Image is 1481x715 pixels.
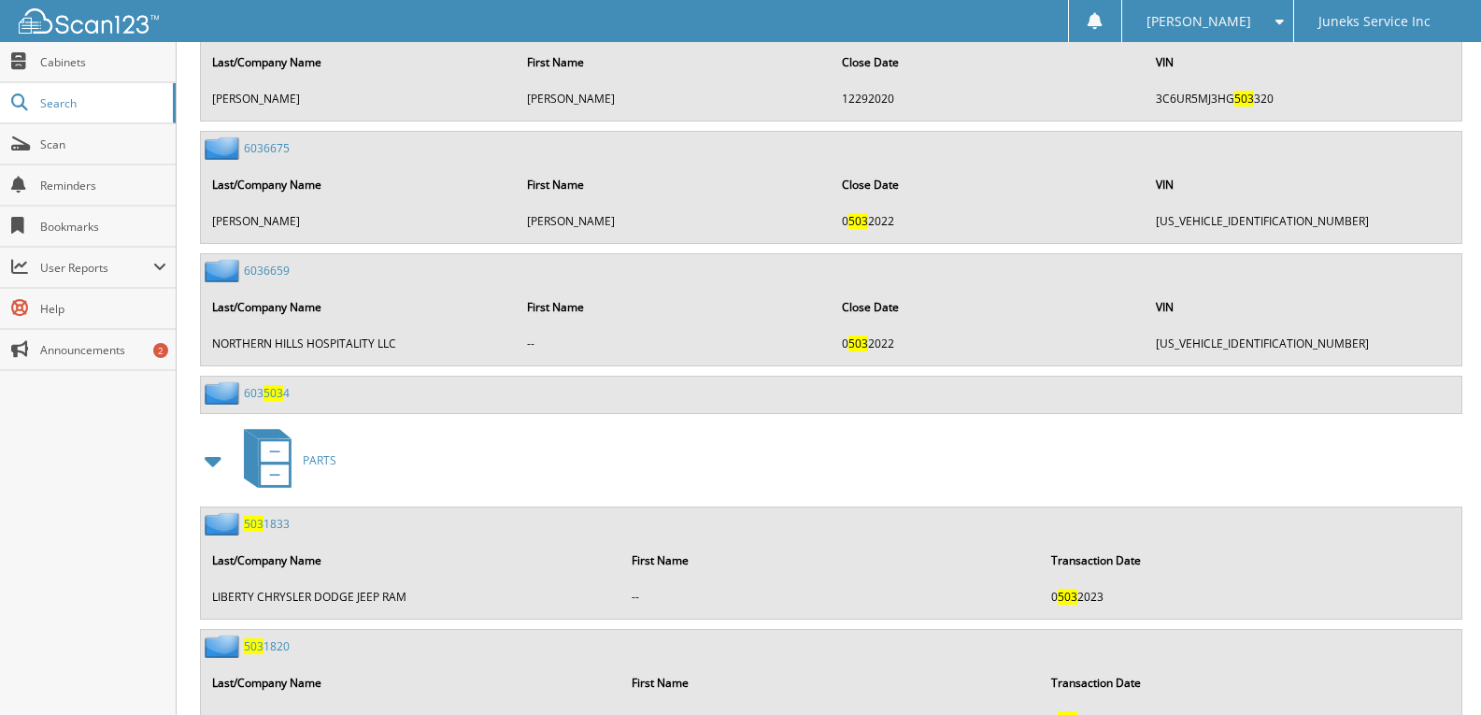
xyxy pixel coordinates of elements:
[848,213,868,229] span: 503
[1234,91,1254,107] span: 503
[40,260,153,276] span: User Reports
[1146,328,1460,359] td: [US_VEHICLE_IDENTIFICATION_NUMBER]
[518,328,831,359] td: --
[233,423,336,497] a: PARTS
[244,385,290,401] a: 6035034
[1146,288,1460,326] th: VIN
[244,516,263,532] span: 503
[622,664,1040,702] th: First Name
[244,263,290,279] a: 6036659
[40,301,166,317] span: Help
[263,385,283,401] span: 503
[833,165,1146,204] th: Close Date
[244,516,290,532] a: 5031833
[1318,16,1431,27] span: Juneks Service Inc
[205,512,244,536] img: folder2.png
[205,381,244,405] img: folder2.png
[203,83,516,114] td: [PERSON_NAME]
[203,328,516,359] td: NORTHERN HILLS HOSPITALITY LLC
[833,43,1146,81] th: Close Date
[244,140,290,156] a: 6036675
[622,581,1040,612] td: --
[833,83,1146,114] td: 12292020
[205,259,244,282] img: folder2.png
[833,288,1146,326] th: Close Date
[19,8,159,34] img: scan123-logo-white.svg
[1042,581,1460,612] td: 0 2023
[833,206,1146,236] td: 0 2022
[1042,664,1460,702] th: Transaction Date
[1042,541,1460,579] th: Transaction Date
[203,43,516,81] th: Last/Company Name
[203,206,516,236] td: [PERSON_NAME]
[518,206,831,236] td: [PERSON_NAME]
[205,136,244,160] img: folder2.png
[203,541,620,579] th: Last/Company Name
[203,581,620,612] td: LIBERTY CHRYSLER DODGE JEEP RAM
[40,178,166,193] span: Reminders
[518,43,831,81] th: First Name
[1388,625,1481,715] iframe: Chat Widget
[1058,589,1077,605] span: 503
[848,336,868,351] span: 503
[518,83,831,114] td: [PERSON_NAME]
[1146,16,1251,27] span: [PERSON_NAME]
[40,95,164,111] span: Search
[1146,165,1460,204] th: VIN
[1146,83,1460,114] td: 3C6UR5MJ3HG 320
[303,452,336,468] span: PARTS
[244,638,290,654] a: 5031820
[203,288,516,326] th: Last/Company Name
[153,343,168,358] div: 2
[518,288,831,326] th: First Name
[518,165,831,204] th: First Name
[833,328,1146,359] td: 0 2022
[40,342,166,358] span: Announcements
[1146,206,1460,236] td: [US_VEHICLE_IDENTIFICATION_NUMBER]
[203,664,620,702] th: Last/Company Name
[40,219,166,235] span: Bookmarks
[205,635,244,658] img: folder2.png
[40,54,166,70] span: Cabinets
[203,165,516,204] th: Last/Company Name
[40,136,166,152] span: Scan
[1146,43,1460,81] th: VIN
[244,638,263,654] span: 503
[622,541,1040,579] th: First Name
